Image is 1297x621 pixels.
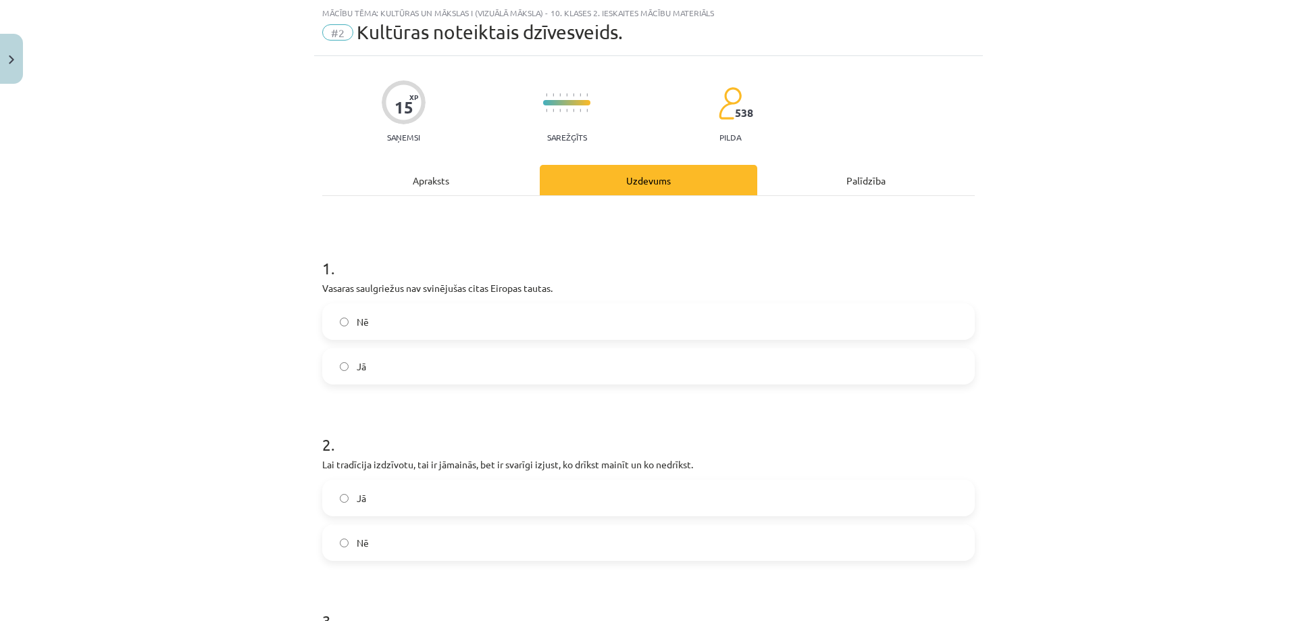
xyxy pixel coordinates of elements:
[357,315,369,329] span: Nē
[757,165,975,195] div: Palīdzība
[340,318,349,326] input: Nē
[540,165,757,195] div: Uzdevums
[340,539,349,547] input: Nē
[559,93,561,97] img: icon-short-line-57e1e144782c952c97e751825c79c345078a6d821885a25fce030b3d8c18986b.svg
[382,132,426,142] p: Saņemsi
[322,235,975,277] h1: 1 .
[547,132,587,142] p: Sarežģīts
[566,109,567,112] img: icon-short-line-57e1e144782c952c97e751825c79c345078a6d821885a25fce030b3d8c18986b.svg
[340,362,349,371] input: Jā
[322,165,540,195] div: Apraksts
[395,98,413,117] div: 15
[322,24,353,41] span: #2
[357,536,369,550] span: Nē
[546,109,547,112] img: icon-short-line-57e1e144782c952c97e751825c79c345078a6d821885a25fce030b3d8c18986b.svg
[586,109,588,112] img: icon-short-line-57e1e144782c952c97e751825c79c345078a6d821885a25fce030b3d8c18986b.svg
[573,109,574,112] img: icon-short-line-57e1e144782c952c97e751825c79c345078a6d821885a25fce030b3d8c18986b.svg
[559,109,561,112] img: icon-short-line-57e1e144782c952c97e751825c79c345078a6d821885a25fce030b3d8c18986b.svg
[566,93,567,97] img: icon-short-line-57e1e144782c952c97e751825c79c345078a6d821885a25fce030b3d8c18986b.svg
[409,93,418,101] span: XP
[719,132,741,142] p: pilda
[553,93,554,97] img: icon-short-line-57e1e144782c952c97e751825c79c345078a6d821885a25fce030b3d8c18986b.svg
[718,86,742,120] img: students-c634bb4e5e11cddfef0936a35e636f08e4e9abd3cc4e673bd6f9a4125e45ecb1.svg
[573,93,574,97] img: icon-short-line-57e1e144782c952c97e751825c79c345078a6d821885a25fce030b3d8c18986b.svg
[580,109,581,112] img: icon-short-line-57e1e144782c952c97e751825c79c345078a6d821885a25fce030b3d8c18986b.svg
[340,494,349,503] input: Jā
[735,107,753,119] span: 538
[580,93,581,97] img: icon-short-line-57e1e144782c952c97e751825c79c345078a6d821885a25fce030b3d8c18986b.svg
[357,491,366,505] span: Jā
[322,457,975,472] p: Lai tradīcija izdzīvotu, tai ir jāmainās, bet ir svarīgi izjust, ko drīkst mainīt un ko nedrīkst.
[546,93,547,97] img: icon-short-line-57e1e144782c952c97e751825c79c345078a6d821885a25fce030b3d8c18986b.svg
[322,412,975,453] h1: 2 .
[553,109,554,112] img: icon-short-line-57e1e144782c952c97e751825c79c345078a6d821885a25fce030b3d8c18986b.svg
[9,55,14,64] img: icon-close-lesson-0947bae3869378f0d4975bcd49f059093ad1ed9edebbc8119c70593378902aed.svg
[357,21,623,43] span: Kultūras noteiktais dzīvesveids.
[357,359,366,374] span: Jā
[586,93,588,97] img: icon-short-line-57e1e144782c952c97e751825c79c345078a6d821885a25fce030b3d8c18986b.svg
[322,8,975,18] div: Mācību tēma: Kultūras un mākslas i (vizuālā māksla) - 10. klases 2. ieskaites mācību materiāls
[322,281,975,295] p: Vasaras saulgriežus nav svinējušas citas Eiropas tautas.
